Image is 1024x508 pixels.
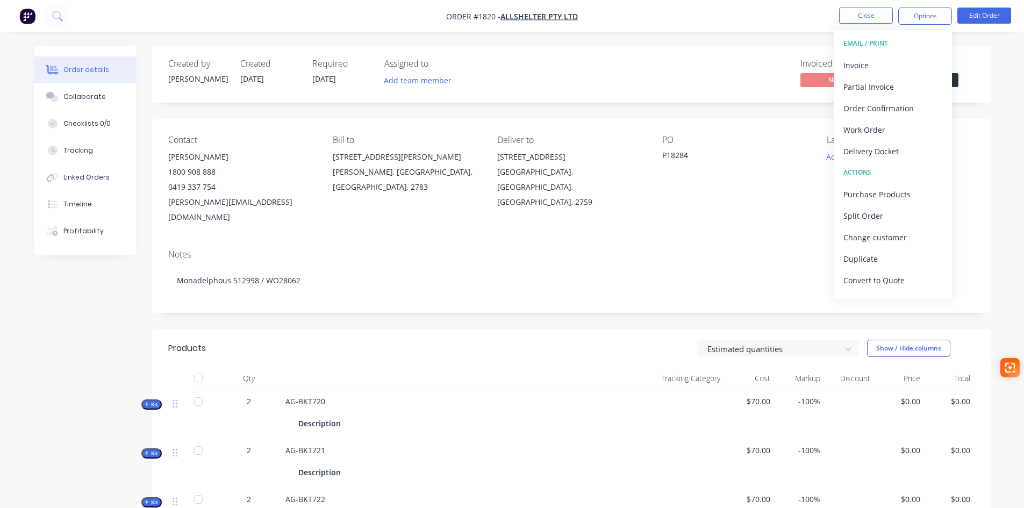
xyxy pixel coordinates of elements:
div: Deliver to [497,135,645,145]
div: Change customer [843,230,942,245]
div: [STREET_ADDRESS] [497,149,645,164]
button: Close [839,8,893,24]
button: Profitability [34,218,136,245]
div: Order Confirmation [843,101,942,116]
div: Duplicate [843,251,942,267]
button: Linked Orders [34,164,136,191]
span: AG-BKT721 [285,445,325,455]
div: Invoice [843,58,942,73]
div: Discount [825,368,875,389]
span: $70.00 [729,493,770,505]
div: Purchase Products [843,187,942,202]
span: AG-BKT722 [285,494,325,504]
div: Notes [168,249,975,260]
button: Collaborate [34,83,136,110]
div: Checklists 0/0 [63,119,111,128]
a: Allshelter Pty Ltd [500,11,578,22]
span: 2 [247,396,251,407]
button: Show / Hide columns [867,340,950,357]
div: Created by [168,59,227,69]
span: [DATE] [312,74,336,84]
div: P18284 [662,149,797,164]
div: Order details [63,65,109,75]
div: Bill to [333,135,480,145]
span: AG-BKT720 [285,396,325,406]
div: Tracking Category [604,368,725,389]
div: Profitability [63,226,104,236]
div: Split Order [843,208,942,224]
div: Required [312,59,371,69]
div: [PERSON_NAME], [GEOGRAPHIC_DATA], [GEOGRAPHIC_DATA], 2783 [333,164,480,195]
button: Order details [34,56,136,83]
button: Checklists 0/0 [34,110,136,137]
div: Timeline [63,199,92,209]
div: ACTIONS [843,166,942,180]
div: PO [662,135,810,145]
div: 0419 337 754 [168,180,316,195]
div: Monadelphous S12998 / WO28062 [168,264,975,297]
button: Tracking [34,137,136,164]
button: Add labels [821,149,870,164]
div: Collaborate [63,92,106,102]
div: Contact [168,135,316,145]
div: Archive [843,294,942,310]
button: Options [898,8,952,25]
span: 2 [247,445,251,456]
span: $0.00 [929,493,970,505]
div: [PERSON_NAME][EMAIL_ADDRESS][DOMAIN_NAME] [168,195,316,225]
div: Tracking [63,146,93,155]
div: Assigned to [384,59,492,69]
span: 2 [247,493,251,505]
span: $70.00 [729,445,770,456]
div: Delivery Docket [843,144,942,159]
div: Partial Invoice [843,79,942,95]
button: Add team member [378,73,457,88]
div: 1800 908 888 [168,164,316,180]
button: Kit [141,399,162,410]
div: [PERSON_NAME]1800 908 8880419 337 754[PERSON_NAME][EMAIL_ADDRESS][DOMAIN_NAME] [168,149,316,225]
span: $0.00 [929,445,970,456]
div: Description [298,416,345,431]
div: [PERSON_NAME] [168,73,227,84]
div: Qty [217,368,281,389]
span: Kit [145,449,159,457]
img: Factory [19,8,35,24]
div: [STREET_ADDRESS][PERSON_NAME][PERSON_NAME], [GEOGRAPHIC_DATA], [GEOGRAPHIC_DATA], 2783 [333,149,480,195]
span: $0.00 [879,396,920,407]
div: Work Order [843,122,942,138]
div: Labels [827,135,974,145]
div: [GEOGRAPHIC_DATA], [GEOGRAPHIC_DATA], [GEOGRAPHIC_DATA], 2759 [497,164,645,210]
span: Order #1820 - [446,11,500,22]
span: Kit [145,400,159,409]
span: $70.00 [729,396,770,407]
div: Markup [775,368,825,389]
div: Linked Orders [63,173,110,182]
span: $0.00 [879,445,920,456]
span: Kit [145,498,159,506]
span: -100% [779,396,820,407]
span: $0.00 [929,396,970,407]
div: [STREET_ADDRESS][PERSON_NAME] [333,149,480,164]
button: Add team member [384,73,457,88]
div: [PERSON_NAME] [168,149,316,164]
div: [STREET_ADDRESS][GEOGRAPHIC_DATA], [GEOGRAPHIC_DATA], [GEOGRAPHIC_DATA], 2759 [497,149,645,210]
div: Invoiced [800,59,881,69]
div: Cost [725,368,775,389]
span: No [800,73,865,87]
div: Total [925,368,975,389]
div: Created [240,59,299,69]
span: [DATE] [240,74,264,84]
span: -100% [779,445,820,456]
div: Price [875,368,925,389]
div: Products [168,342,206,355]
span: $0.00 [879,493,920,505]
button: Edit Order [957,8,1011,24]
button: Kit [141,497,162,507]
div: Description [298,464,345,480]
div: Convert to Quote [843,273,942,288]
button: Timeline [34,191,136,218]
span: -100% [779,493,820,505]
div: EMAIL / PRINT [843,37,942,51]
button: Kit [141,448,162,459]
